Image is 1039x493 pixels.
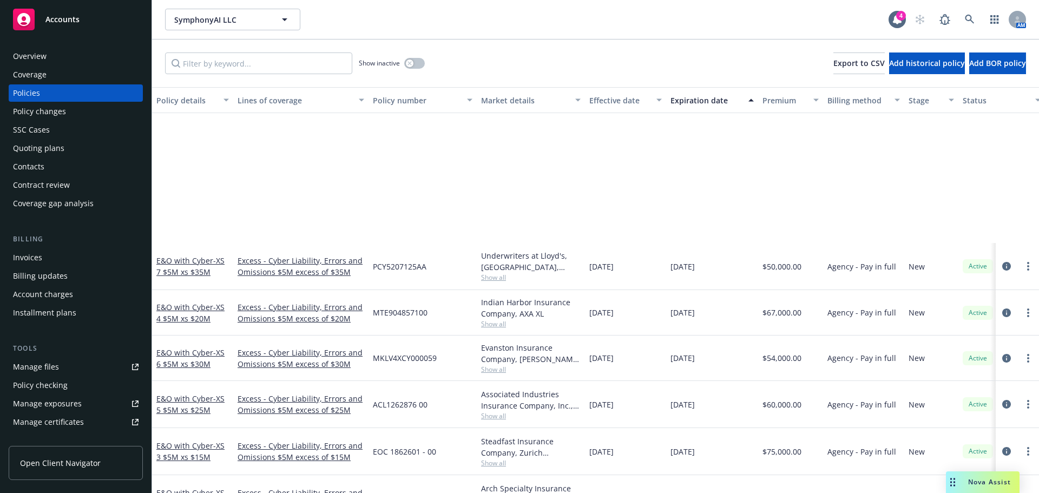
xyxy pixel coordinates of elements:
div: SSC Cases [13,121,50,139]
span: - XS 4 $5M xs $20M [156,302,225,324]
span: New [909,352,925,364]
a: Search [959,9,981,30]
span: Active [967,308,989,318]
span: Show all [481,319,581,328]
span: [DATE] [670,446,695,457]
a: E&O with Cyber [156,302,225,324]
a: Excess - Cyber Liability, Errors and Omissions $5M excess of $15M [238,440,364,463]
div: Contacts [13,158,44,175]
div: Policy number [373,95,461,106]
span: [DATE] [670,307,695,318]
a: Manage certificates [9,413,143,431]
span: Agency - Pay in full [827,399,896,410]
a: Coverage gap analysis [9,195,143,212]
span: Accounts [45,15,80,24]
a: more [1022,398,1035,411]
a: E&O with Cyber [156,255,225,277]
span: Nova Assist [968,477,1011,487]
span: New [909,446,925,457]
a: Report a Bug [934,9,956,30]
span: PCY5207125AA [373,261,426,272]
a: Overview [9,48,143,65]
div: Coverage gap analysis [13,195,94,212]
div: Evanston Insurance Company, [PERSON_NAME] Insurance [481,342,581,365]
div: Associated Industries Insurance Company, Inc., AmTrust Financial Services, RT Specialty Insurance... [481,389,581,411]
span: Active [967,353,989,363]
div: Tools [9,343,143,354]
span: $54,000.00 [762,352,801,364]
span: Add historical policy [889,58,965,68]
span: Add BOR policy [969,58,1026,68]
a: Start snowing [909,9,931,30]
span: [DATE] [589,399,614,410]
button: Stage [904,87,958,113]
button: Nova Assist [946,471,1020,493]
div: Invoices [13,249,42,266]
a: more [1022,306,1035,319]
span: [DATE] [589,307,614,318]
div: Quoting plans [13,140,64,157]
div: Manage certificates [13,413,84,431]
div: Market details [481,95,569,106]
a: Excess - Cyber Liability, Errors and Omissions $5M excess of $25M [238,393,364,416]
a: Manage files [9,358,143,376]
span: SymphonyAI LLC [174,14,268,25]
a: Billing updates [9,267,143,285]
span: Agency - Pay in full [827,352,896,364]
span: $67,000.00 [762,307,801,318]
span: $50,000.00 [762,261,801,272]
button: Effective date [585,87,666,113]
div: Indian Harbor Insurance Company, AXA XL [481,297,581,319]
a: Quoting plans [9,140,143,157]
input: Filter by keyword... [165,52,352,74]
button: Add historical policy [889,52,965,74]
a: Invoices [9,249,143,266]
div: Policy changes [13,103,66,120]
span: [DATE] [589,446,614,457]
div: Lines of coverage [238,95,352,106]
span: New [909,399,925,410]
div: Manage exposures [13,395,82,412]
span: Active [967,446,989,456]
a: Policies [9,84,143,102]
a: circleInformation [1000,398,1013,411]
span: MTE904857100 [373,307,428,318]
a: more [1022,352,1035,365]
div: Premium [762,95,807,106]
a: circleInformation [1000,260,1013,273]
span: [DATE] [670,261,695,272]
a: E&O with Cyber [156,347,225,369]
span: MKLV4XCY000059 [373,352,437,364]
a: SSC Cases [9,121,143,139]
button: Export to CSV [833,52,885,74]
div: Policies [13,84,40,102]
a: Switch app [984,9,1005,30]
button: Policy number [369,87,477,113]
div: Billing [9,234,143,245]
div: Installment plans [13,304,76,321]
div: Overview [13,48,47,65]
div: Manage files [13,358,59,376]
span: Show inactive [359,58,400,68]
span: ACL1262876 00 [373,399,428,410]
div: Steadfast Insurance Company, Zurich Insurance Group [481,436,581,458]
a: E&O with Cyber [156,393,225,415]
span: [DATE] [670,352,695,364]
span: [DATE] [670,399,695,410]
span: Agency - Pay in full [827,261,896,272]
a: Excess - Cyber Liability, Errors and Omissions $5M excess of $35M [238,255,364,278]
button: Billing method [823,87,904,113]
span: New [909,261,925,272]
a: more [1022,260,1035,273]
span: [DATE] [589,261,614,272]
a: E&O with Cyber [156,441,225,462]
span: EOC 1862601 - 00 [373,446,436,457]
span: $60,000.00 [762,399,801,410]
a: Manage exposures [9,395,143,412]
div: Policy details [156,95,217,106]
a: more [1022,445,1035,458]
span: Agency - Pay in full [827,446,896,457]
span: Show all [481,411,581,420]
span: Agency - Pay in full [827,307,896,318]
